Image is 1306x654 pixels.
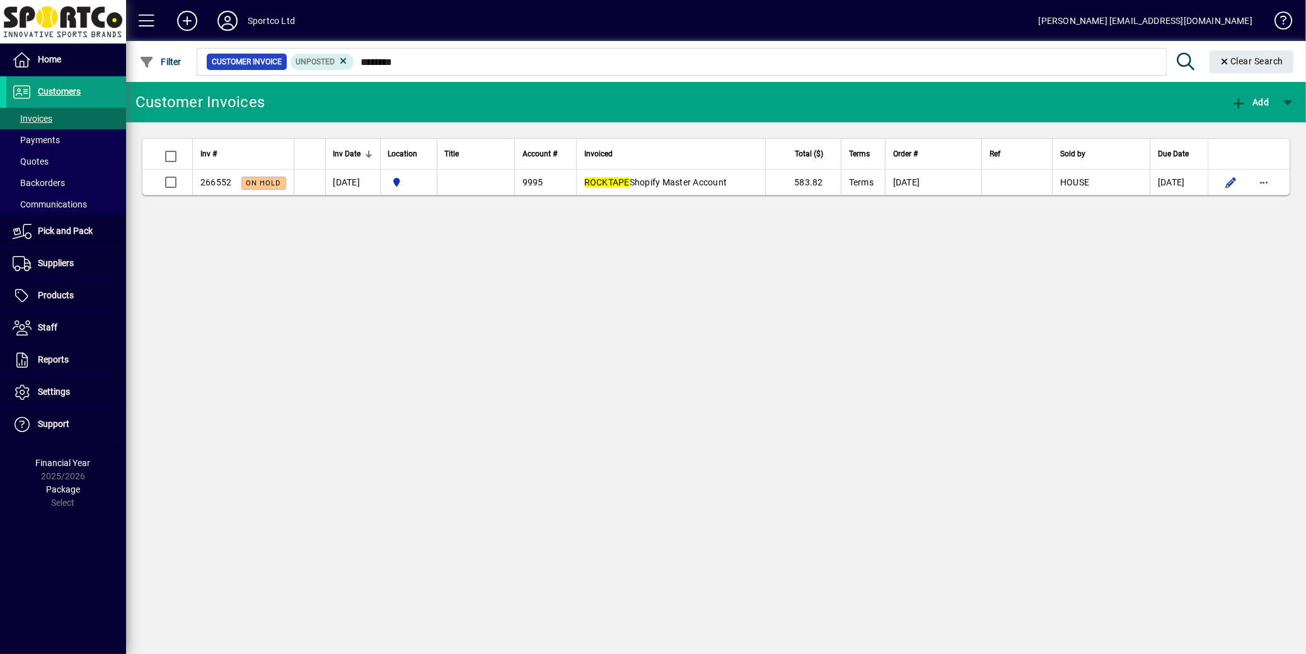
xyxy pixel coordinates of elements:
[1158,147,1189,161] span: Due Date
[6,194,126,215] a: Communications
[773,147,835,161] div: Total ($)
[1220,56,1284,66] span: Clear Search
[6,151,126,172] a: Quotes
[200,177,232,187] span: 266552
[38,419,69,429] span: Support
[1060,177,1089,187] span: HOUSE
[388,147,429,161] div: Location
[523,147,569,161] div: Account #
[38,387,70,397] span: Settings
[990,147,1000,161] span: Ref
[13,114,52,124] span: Invoices
[1060,147,1142,161] div: Sold by
[6,312,126,344] a: Staff
[584,147,758,161] div: Invoiced
[6,377,126,408] a: Settings
[6,409,126,440] a: Support
[445,147,459,161] span: Title
[36,458,91,468] span: Financial Year
[6,172,126,194] a: Backorders
[893,147,974,161] div: Order #
[765,170,841,195] td: 583.82
[207,9,248,32] button: Profile
[1039,11,1252,31] div: [PERSON_NAME] [EMAIL_ADDRESS][DOMAIN_NAME]
[1228,91,1272,114] button: Add
[6,248,126,279] a: Suppliers
[584,147,613,161] span: Invoiced
[1265,3,1290,44] a: Knowledge Base
[1158,147,1200,161] div: Due Date
[388,175,429,189] span: Sportco Ltd Warehouse
[13,156,49,166] span: Quotes
[388,147,418,161] span: Location
[6,280,126,312] a: Products
[246,179,281,187] span: On hold
[1221,172,1241,192] button: Edit
[139,57,182,67] span: Filter
[296,57,335,66] span: Unposted
[1210,50,1294,73] button: Clear
[795,147,823,161] span: Total ($)
[38,54,61,64] span: Home
[584,177,727,187] span: Shopify Master Account
[38,290,74,300] span: Products
[6,108,126,129] a: Invoices
[990,147,1044,161] div: Ref
[200,147,286,161] div: Inv #
[38,86,81,96] span: Customers
[291,54,354,70] mat-chip: Customer Invoice Status: Unposted
[325,170,380,195] td: [DATE]
[523,177,543,187] span: 9995
[445,147,507,161] div: Title
[6,344,126,376] a: Reports
[13,199,87,209] span: Communications
[167,9,207,32] button: Add
[13,178,65,188] span: Backorders
[6,216,126,247] a: Pick and Pack
[1060,147,1085,161] span: Sold by
[38,226,93,236] span: Pick and Pack
[893,147,918,161] span: Order #
[584,177,630,187] em: ROCKTAPE
[333,147,373,161] div: Inv Date
[1231,97,1269,107] span: Add
[200,147,217,161] span: Inv #
[6,44,126,76] a: Home
[1254,172,1274,192] button: More options
[38,354,69,365] span: Reports
[248,11,295,31] div: Sportco Ltd
[136,50,185,73] button: Filter
[212,55,282,68] span: Customer Invoice
[1150,170,1208,195] td: [DATE]
[333,147,361,161] span: Inv Date
[849,147,870,161] span: Terms
[13,135,60,145] span: Payments
[6,129,126,151] a: Payments
[136,92,265,112] div: Customer Invoices
[38,258,74,268] span: Suppliers
[849,177,874,187] span: Terms
[38,322,57,332] span: Staff
[46,484,80,494] span: Package
[523,147,557,161] span: Account #
[893,177,920,187] span: [DATE]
